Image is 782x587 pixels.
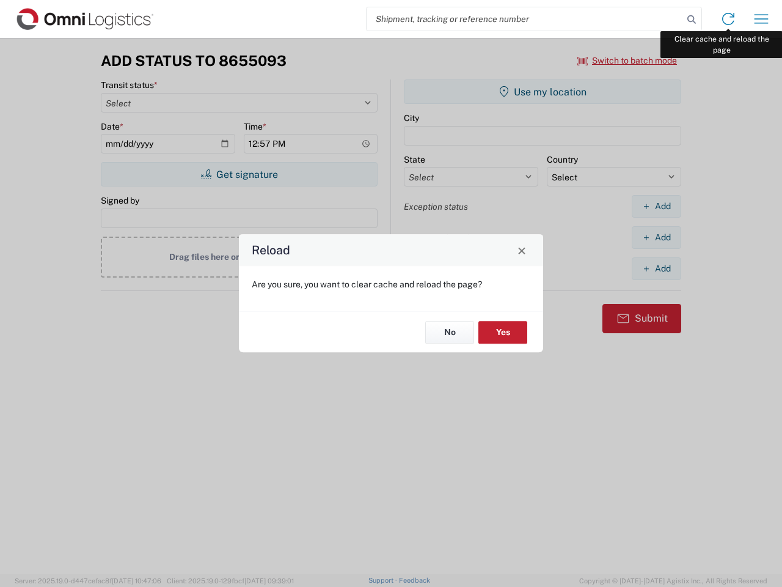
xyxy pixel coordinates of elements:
button: Close [513,242,530,259]
input: Shipment, tracking or reference number [367,7,683,31]
button: Yes [478,321,527,344]
button: No [425,321,474,344]
h4: Reload [252,242,290,259]
p: Are you sure, you want to clear cache and reload the page? [252,279,530,290]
